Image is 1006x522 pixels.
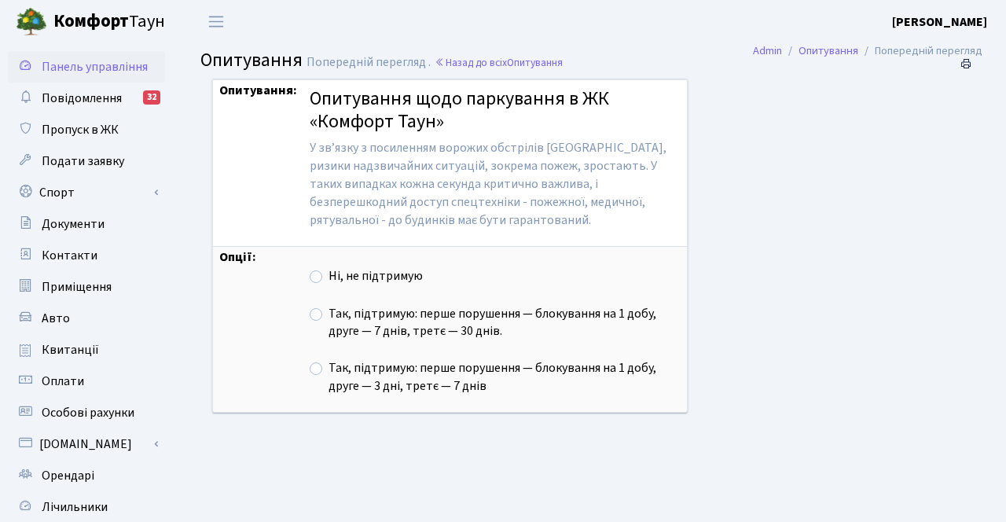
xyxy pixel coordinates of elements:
[753,42,782,59] a: Admin
[8,460,165,491] a: Орендарі
[219,82,297,99] strong: Опитування:
[8,114,165,145] a: Пропуск в ЖК
[858,42,982,60] li: Попередній перегляд
[42,498,108,516] span: Лічильники
[8,271,165,303] a: Приміщення
[8,145,165,177] a: Подати заявку
[196,9,236,35] button: Переключити навігацію
[329,359,681,395] label: Так, підтримую: перше порушення — блокування на 1 добу, друге — 3 дні, третє — 7 днів
[8,240,165,271] a: Контакти
[42,121,119,138] span: Пропуск в ЖК
[307,53,431,71] span: Попередній перегляд .
[42,153,124,170] span: Подати заявку
[143,90,160,105] div: 32
[8,303,165,334] a: Авто
[8,366,165,397] a: Оплати
[892,13,987,31] a: [PERSON_NAME]
[42,341,99,358] span: Квитанції
[8,208,165,240] a: Документи
[200,46,303,74] span: Опитування
[53,9,129,34] b: Комфорт
[42,215,105,233] span: Документи
[8,83,165,114] a: Повідомлення32
[329,267,423,285] label: Ні, не підтримую
[42,278,112,296] span: Приміщення
[799,42,858,59] a: Опитування
[219,248,256,266] strong: Опції:
[729,35,1006,68] nav: breadcrumb
[42,404,134,421] span: Особові рахунки
[8,334,165,366] a: Квитанції
[310,88,681,134] h4: Опитування щодо паркування в ЖК «Комфорт Таун»
[8,177,165,208] a: Спорт
[8,428,165,460] a: [DOMAIN_NAME]
[507,55,563,70] span: Опитування
[329,305,681,341] label: Так, підтримую: перше порушення — блокування на 1 добу, друге — 7 днів, третє — 30 днів.
[8,51,165,83] a: Панель управління
[42,467,94,484] span: Орендарі
[42,310,70,327] span: Авто
[16,6,47,38] img: logo.png
[8,397,165,428] a: Особові рахунки
[42,58,148,75] span: Панель управління
[42,247,97,264] span: Контакти
[53,9,165,35] span: Таун
[435,55,563,70] a: Назад до всіхОпитування
[42,373,84,390] span: Оплати
[42,90,122,107] span: Повідомлення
